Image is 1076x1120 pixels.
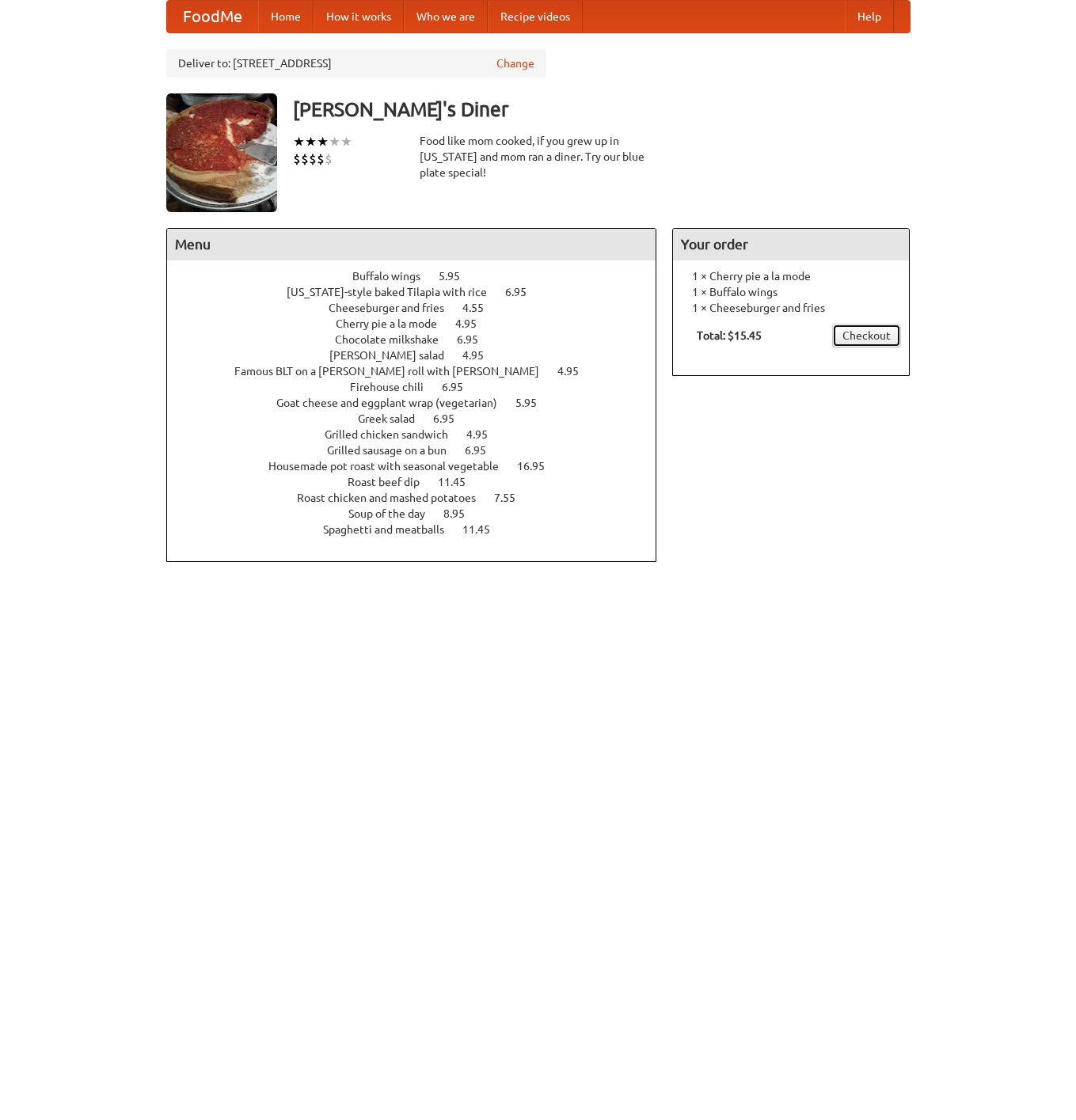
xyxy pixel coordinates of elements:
span: 6.95 [505,286,542,298]
span: 6.95 [457,333,494,346]
span: 4.95 [455,317,492,330]
a: Greek salad 6.95 [358,412,484,425]
span: [US_STATE]-style baked Tilapia with rice [287,286,503,298]
span: Grilled chicken sandwich [325,428,464,441]
span: 4.95 [466,428,504,441]
a: Roast chicken and mashed potatoes 7.55 [297,492,545,504]
li: ★ [305,133,317,150]
span: 11.45 [438,476,481,488]
a: Recipe videos [488,1,583,32]
a: Chocolate milkshake 6.95 [335,333,508,346]
a: Famous BLT on a [PERSON_NAME] roll with [PERSON_NAME] 4.95 [234,365,608,378]
span: Housemade pot roast with seasonal vegetable [268,460,515,473]
span: Goat cheese and eggplant wrap (vegetarian) [276,397,513,409]
li: ★ [293,133,305,150]
a: Cheeseburger and fries 4.55 [329,302,513,314]
li: 1 × Cheeseburger and fries [681,300,901,316]
li: ★ [340,133,352,150]
span: [PERSON_NAME] salad [329,349,460,362]
span: Famous BLT on a [PERSON_NAME] roll with [PERSON_NAME] [234,365,555,378]
span: Chocolate milkshake [335,333,454,346]
div: Food like mom cooked, if you grew up in [US_STATE] and mom ran a diner. Try our blue plate special! [420,133,657,180]
span: 4.95 [462,349,500,362]
span: 5.95 [515,397,553,409]
li: $ [325,150,333,168]
span: 7.55 [494,492,531,504]
a: Grilled sausage on a bun 6.95 [327,444,515,457]
span: 6.95 [433,412,470,425]
li: $ [317,150,325,168]
a: Housemade pot roast with seasonal vegetable 16.95 [268,460,574,473]
span: Roast beef dip [348,476,435,488]
span: 4.55 [462,302,500,314]
h4: Your order [673,229,909,260]
li: 1 × Buffalo wings [681,284,901,300]
li: $ [301,150,309,168]
span: Roast chicken and mashed potatoes [297,492,492,504]
li: ★ [329,133,340,150]
span: Spaghetti and meatballs [323,523,460,536]
a: Buffalo wings 5.95 [352,270,489,283]
span: Cheeseburger and fries [329,302,460,314]
span: 6.95 [465,444,502,457]
a: Roast beef dip 11.45 [348,476,495,488]
span: 11.45 [462,523,506,536]
a: Firehouse chili 6.95 [350,381,492,393]
a: Checkout [832,324,901,347]
li: $ [293,150,301,168]
li: 1 × Cherry pie a la mode [681,268,901,284]
span: Grilled sausage on a bun [327,444,462,457]
span: 8.95 [443,507,481,520]
span: Greek salad [358,412,431,425]
span: Buffalo wings [352,270,436,283]
a: Home [258,1,314,32]
a: Help [845,1,894,32]
div: Deliver to: [STREET_ADDRESS] [166,49,546,78]
span: Cherry pie a la mode [336,317,453,330]
a: FoodMe [167,1,258,32]
span: Firehouse chili [350,381,439,393]
a: Change [496,55,534,71]
span: 16.95 [517,460,561,473]
a: Grilled chicken sandwich 4.95 [325,428,517,441]
a: Who we are [404,1,488,32]
li: $ [309,150,317,168]
a: Soup of the day 8.95 [348,507,494,520]
span: 4.95 [557,365,595,378]
a: Goat cheese and eggplant wrap (vegetarian) 5.95 [276,397,566,409]
a: Spaghetti and meatballs 11.45 [323,523,519,536]
a: How it works [314,1,404,32]
li: ★ [317,133,329,150]
b: Total: $15.45 [697,329,762,342]
span: 5.95 [439,270,476,283]
span: 6.95 [442,381,479,393]
span: Soup of the day [348,507,441,520]
a: [PERSON_NAME] salad 4.95 [329,349,513,362]
img: angular.jpg [166,93,277,212]
h3: [PERSON_NAME]'s Diner [293,93,911,125]
h4: Menu [167,229,656,260]
a: [US_STATE]-style baked Tilapia with rice 6.95 [287,286,556,298]
a: Cherry pie a la mode 4.95 [336,317,506,330]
